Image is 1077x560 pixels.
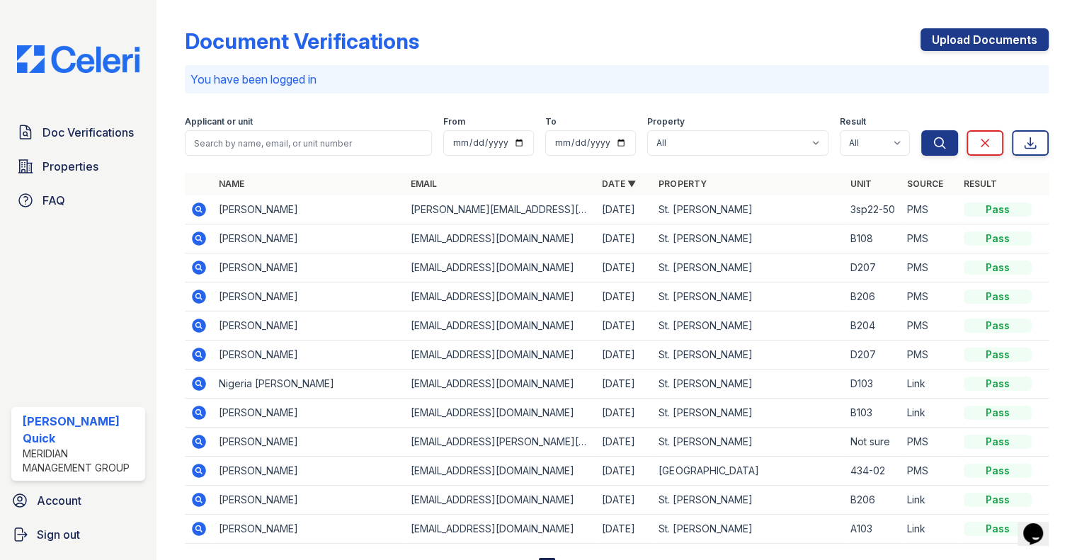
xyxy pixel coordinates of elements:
[901,224,958,253] td: PMS
[213,399,405,428] td: [PERSON_NAME]
[653,370,845,399] td: St. [PERSON_NAME]
[596,457,653,486] td: [DATE]
[964,493,1032,507] div: Pass
[596,486,653,515] td: [DATE]
[921,28,1049,51] a: Upload Documents
[6,520,151,549] a: Sign out
[602,178,636,189] a: Date ▼
[845,457,901,486] td: 434-02
[11,118,145,147] a: Doc Verifications
[405,282,597,312] td: [EMAIL_ADDRESS][DOMAIN_NAME]
[653,341,845,370] td: St. [PERSON_NAME]
[42,124,134,141] span: Doc Verifications
[405,515,597,544] td: [EMAIL_ADDRESS][DOMAIN_NAME]
[901,312,958,341] td: PMS
[964,377,1032,391] div: Pass
[647,116,685,127] label: Property
[405,428,597,457] td: [EMAIL_ADDRESS][PERSON_NAME][DOMAIN_NAME]
[596,312,653,341] td: [DATE]
[42,158,98,175] span: Properties
[845,341,901,370] td: D207
[37,526,80,543] span: Sign out
[42,192,65,209] span: FAQ
[596,341,653,370] td: [DATE]
[907,178,943,189] a: Source
[901,428,958,457] td: PMS
[23,413,139,447] div: [PERSON_NAME] Quick
[405,253,597,282] td: [EMAIL_ADDRESS][DOMAIN_NAME]
[845,370,901,399] td: D103
[545,116,557,127] label: To
[213,341,405,370] td: [PERSON_NAME]
[405,195,597,224] td: [PERSON_NAME][EMAIL_ADDRESS][DOMAIN_NAME]
[845,312,901,341] td: B204
[596,224,653,253] td: [DATE]
[653,253,845,282] td: St. [PERSON_NAME]
[596,515,653,544] td: [DATE]
[845,282,901,312] td: B206
[11,186,145,215] a: FAQ
[596,195,653,224] td: [DATE]
[964,435,1032,449] div: Pass
[213,515,405,544] td: [PERSON_NAME]
[901,253,958,282] td: PMS
[850,178,872,189] a: Unit
[845,486,901,515] td: B206
[901,399,958,428] td: Link
[213,486,405,515] td: [PERSON_NAME]
[653,457,845,486] td: [GEOGRAPHIC_DATA]
[653,282,845,312] td: St. [PERSON_NAME]
[405,341,597,370] td: [EMAIL_ADDRESS][DOMAIN_NAME]
[964,406,1032,420] div: Pass
[213,224,405,253] td: [PERSON_NAME]
[845,253,901,282] td: D207
[901,341,958,370] td: PMS
[901,515,958,544] td: Link
[653,312,845,341] td: St. [PERSON_NAME]
[219,178,244,189] a: Name
[1018,503,1063,546] iframe: chat widget
[185,116,253,127] label: Applicant or unit
[845,399,901,428] td: B103
[213,312,405,341] td: [PERSON_NAME]
[964,261,1032,275] div: Pass
[213,195,405,224] td: [PERSON_NAME]
[901,195,958,224] td: PMS
[405,399,597,428] td: [EMAIL_ADDRESS][DOMAIN_NAME]
[845,515,901,544] td: A103
[596,253,653,282] td: [DATE]
[405,486,597,515] td: [EMAIL_ADDRESS][DOMAIN_NAME]
[405,370,597,399] td: [EMAIL_ADDRESS][DOMAIN_NAME]
[213,253,405,282] td: [PERSON_NAME]
[405,457,597,486] td: [EMAIL_ADDRESS][DOMAIN_NAME]
[23,447,139,475] div: Meridian Management Group
[901,457,958,486] td: PMS
[901,282,958,312] td: PMS
[653,195,845,224] td: St. [PERSON_NAME]
[596,428,653,457] td: [DATE]
[653,428,845,457] td: St. [PERSON_NAME]
[6,486,151,515] a: Account
[405,224,597,253] td: [EMAIL_ADDRESS][DOMAIN_NAME]
[213,282,405,312] td: [PERSON_NAME]
[840,116,866,127] label: Result
[659,178,706,189] a: Property
[6,45,151,73] img: CE_Logo_Blue-a8612792a0a2168367f1c8372b55b34899dd931a85d93a1a3d3e32e68fde9ad4.png
[964,232,1032,246] div: Pass
[37,492,81,509] span: Account
[845,224,901,253] td: B108
[964,522,1032,536] div: Pass
[596,282,653,312] td: [DATE]
[964,464,1032,478] div: Pass
[964,290,1032,304] div: Pass
[964,178,997,189] a: Result
[185,28,419,54] div: Document Verifications
[596,399,653,428] td: [DATE]
[964,319,1032,333] div: Pass
[190,71,1043,88] p: You have been logged in
[213,370,405,399] td: Nigeria [PERSON_NAME]
[443,116,465,127] label: From
[653,399,845,428] td: St. [PERSON_NAME]
[964,202,1032,217] div: Pass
